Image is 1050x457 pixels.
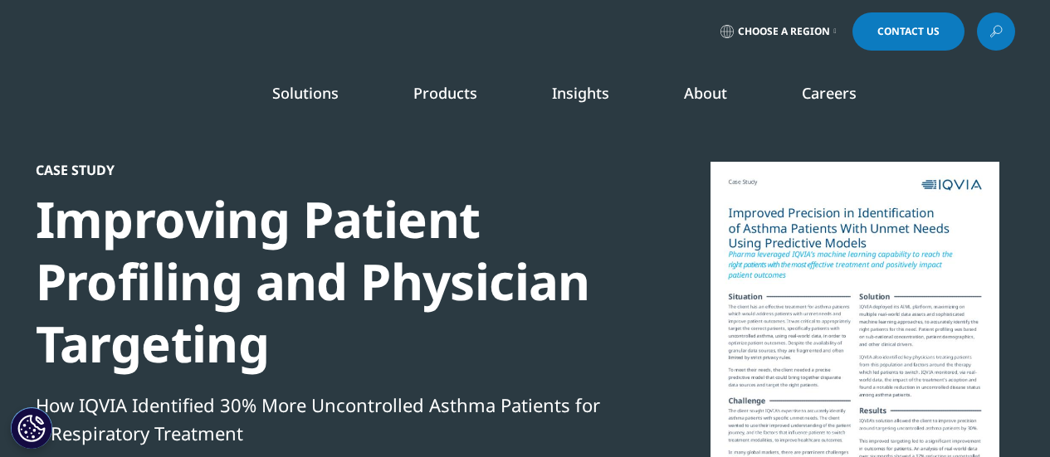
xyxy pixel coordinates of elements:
nav: Primary [175,58,1015,136]
a: Products [413,83,477,103]
button: Cookie Settings [11,407,52,449]
span: Choose a Region [738,25,830,38]
a: Solutions [272,83,339,103]
img: IQVIA Healthcare Information Technology and Pharma Clinical Research Company [36,85,168,109]
div: Improving Patient Profiling and Physician Targeting [36,188,605,375]
a: Insights [552,83,609,103]
div: How IQVIA Identified 30% More Uncontrolled Asthma Patients for a Respiratory Treatment [36,391,605,447]
div: Case Study [36,162,605,178]
a: Contact Us [852,12,965,51]
a: Careers [802,83,857,103]
span: Contact Us [877,27,940,36]
a: About [684,83,727,103]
